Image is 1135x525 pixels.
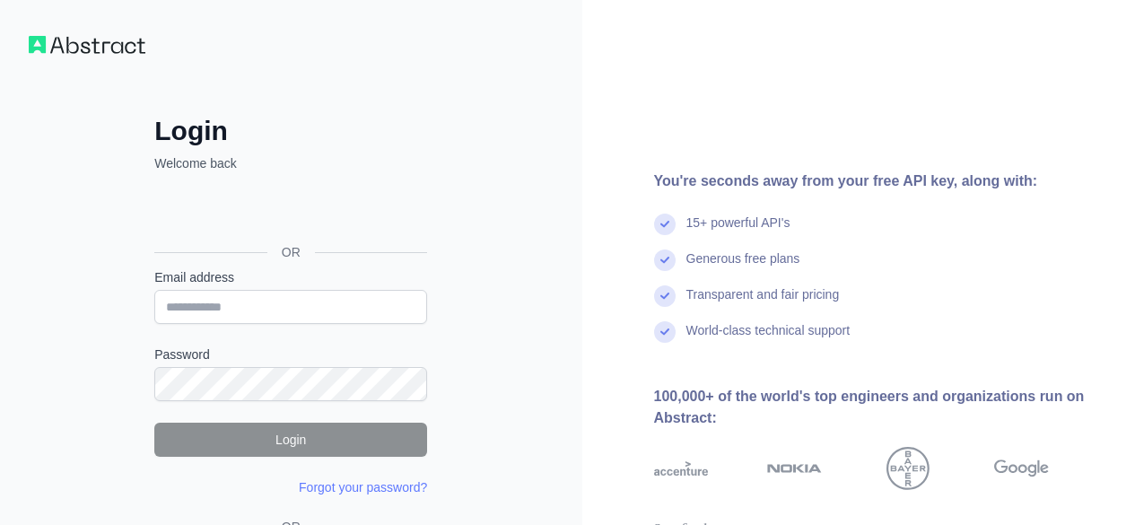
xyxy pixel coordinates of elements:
[145,192,432,232] iframe: ปุ่มลงชื่อเข้าใช้ด้วย Google
[654,447,709,490] img: accenture
[154,154,427,172] p: Welcome back
[154,423,427,457] button: Login
[994,447,1049,490] img: google
[267,243,315,261] span: OR
[654,214,676,235] img: check mark
[886,447,930,490] img: bayer
[154,346,427,363] label: Password
[654,249,676,271] img: check mark
[654,171,1107,192] div: You're seconds away from your free API key, along with:
[654,321,676,343] img: check mark
[29,36,145,54] img: Workflow
[686,249,800,285] div: Generous free plans
[154,115,427,147] h2: Login
[767,447,822,490] img: nokia
[686,285,840,321] div: Transparent and fair pricing
[654,285,676,307] img: check mark
[686,214,790,249] div: 15+ powerful API's
[654,386,1107,429] div: 100,000+ of the world's top engineers and organizations run on Abstract:
[686,321,851,357] div: World-class technical support
[299,480,427,494] a: Forgot your password?
[154,268,427,286] label: Email address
